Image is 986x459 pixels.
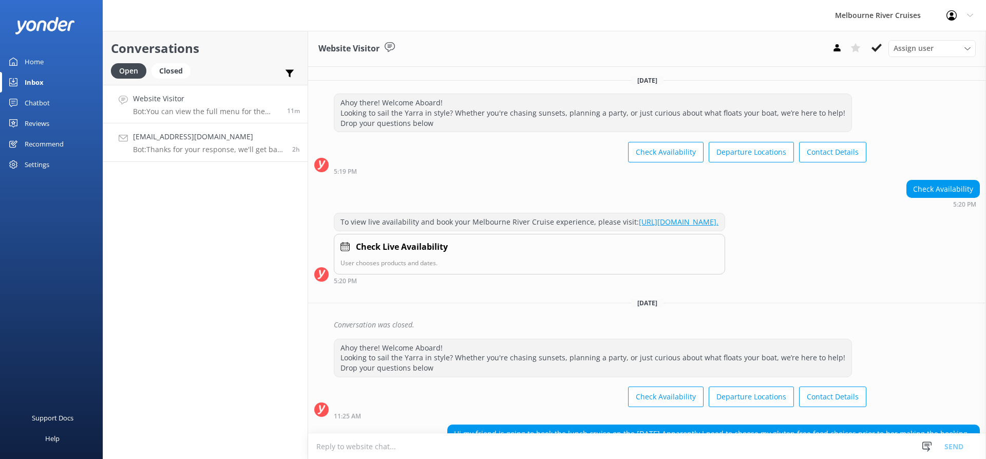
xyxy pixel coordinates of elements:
[334,339,851,377] div: Ahoy there! Welcome Aboard! Looking to sail the Yarra in style? Whether you're chasing sunsets, p...
[151,63,191,79] div: Closed
[287,106,300,115] span: 11:27am 13-Aug-2025 (UTC +10:00) Australia/Sydney
[111,65,151,76] a: Open
[314,316,980,334] div: 2025-08-12T23:10:03.842
[709,387,794,407] button: Departure Locations
[25,72,44,93] div: Inbox
[15,17,74,34] img: yonder-white-logo.png
[25,93,50,113] div: Chatbot
[32,408,73,428] div: Support Docs
[292,145,300,154] span: 09:18am 13-Aug-2025 (UTC +10:00) Australia/Sydney
[628,142,704,162] button: Check Availability
[799,387,866,407] button: Contact Details
[334,278,357,284] strong: 5:20 PM
[103,123,308,162] a: [EMAIL_ADDRESS][DOMAIN_NAME]Bot:Thanks for your response, we'll get back to you as soon as we can...
[906,200,980,208] div: 05:20pm 12-Aug-2025 (UTC +10:00) Australia/Sydney
[448,425,979,452] div: Hi my friend is going to book the lunch cruise on the [DATE] Apparently I need to choose my glute...
[799,142,866,162] button: Contact Details
[334,413,361,419] strong: 11:25 AM
[25,134,64,154] div: Recommend
[25,51,44,72] div: Home
[907,180,979,198] div: Check Availability
[631,299,663,307] span: [DATE]
[151,65,196,76] a: Closed
[639,217,718,227] a: [URL][DOMAIN_NAME].
[133,107,279,116] p: Bot: You can view the full menu for the Spirit of Melbourne Lunch Cruise, which includes gluten-f...
[334,169,357,175] strong: 5:19 PM
[334,168,866,175] div: 05:19pm 12-Aug-2025 (UTC +10:00) Australia/Sydney
[111,39,300,58] h2: Conversations
[334,94,851,132] div: Ahoy there! Welcome Aboard! Looking to sail the Yarra in style? Whether you're chasing sunsets, p...
[133,131,285,142] h4: [EMAIL_ADDRESS][DOMAIN_NAME]
[25,113,49,134] div: Reviews
[103,85,308,123] a: Website VisitorBot:You can view the full menu for the Spirit of Melbourne Lunch Cruise, which inc...
[334,213,725,231] div: To view live availability and book your Melbourne River Cruise experience, please visit:
[631,76,663,85] span: [DATE]
[334,277,725,284] div: 05:20pm 12-Aug-2025 (UTC +10:00) Australia/Sydney
[133,145,285,154] p: Bot: Thanks for your response, we'll get back to you as soon as we can during opening hours.
[953,201,976,208] strong: 5:20 PM
[888,40,976,57] div: Assign User
[356,241,448,254] h4: Check Live Availability
[894,43,934,54] span: Assign user
[628,387,704,407] button: Check Availability
[45,428,60,449] div: Help
[133,93,279,104] h4: Website Visitor
[334,316,980,334] div: Conversation was closed.
[709,142,794,162] button: Departure Locations
[111,63,146,79] div: Open
[318,42,380,56] h3: Website Visitor
[340,258,718,268] p: User chooses products and dates.
[334,412,866,419] div: 11:25am 13-Aug-2025 (UTC +10:00) Australia/Sydney
[25,154,49,175] div: Settings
